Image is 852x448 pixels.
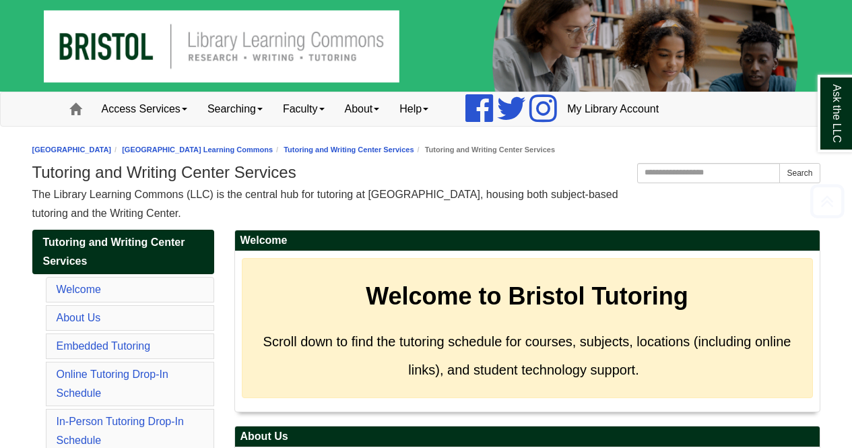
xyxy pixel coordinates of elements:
span: The Library Learning Commons (LLC) is the central hub for tutoring at [GEOGRAPHIC_DATA], housing ... [32,189,618,219]
a: Access Services [92,92,197,126]
h1: Tutoring and Writing Center Services [32,163,820,182]
span: Tutoring and Writing Center Services [43,236,185,267]
span: Scroll down to find the tutoring schedule for courses, subjects, locations (including online link... [263,334,791,377]
a: Welcome [57,284,101,295]
a: Tutoring and Writing Center Services [32,230,214,274]
a: [GEOGRAPHIC_DATA] Learning Commons [122,146,273,154]
a: Searching [197,92,273,126]
a: Faculty [273,92,335,126]
h2: Welcome [235,230,820,251]
a: My Library Account [557,92,669,126]
h2: About Us [235,426,820,447]
a: About Us [57,312,101,323]
a: Embedded Tutoring [57,340,151,352]
a: About [335,92,390,126]
li: Tutoring and Writing Center Services [414,143,555,156]
a: Tutoring and Writing Center Services [284,146,414,154]
a: Online Tutoring Drop-In Schedule [57,369,168,399]
a: Help [389,92,438,126]
button: Search [779,163,820,183]
strong: Welcome to Bristol Tutoring [366,282,688,310]
a: Back to Top [806,192,849,210]
a: In-Person Tutoring Drop-In Schedule [57,416,184,446]
nav: breadcrumb [32,143,820,156]
a: [GEOGRAPHIC_DATA] [32,146,112,154]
